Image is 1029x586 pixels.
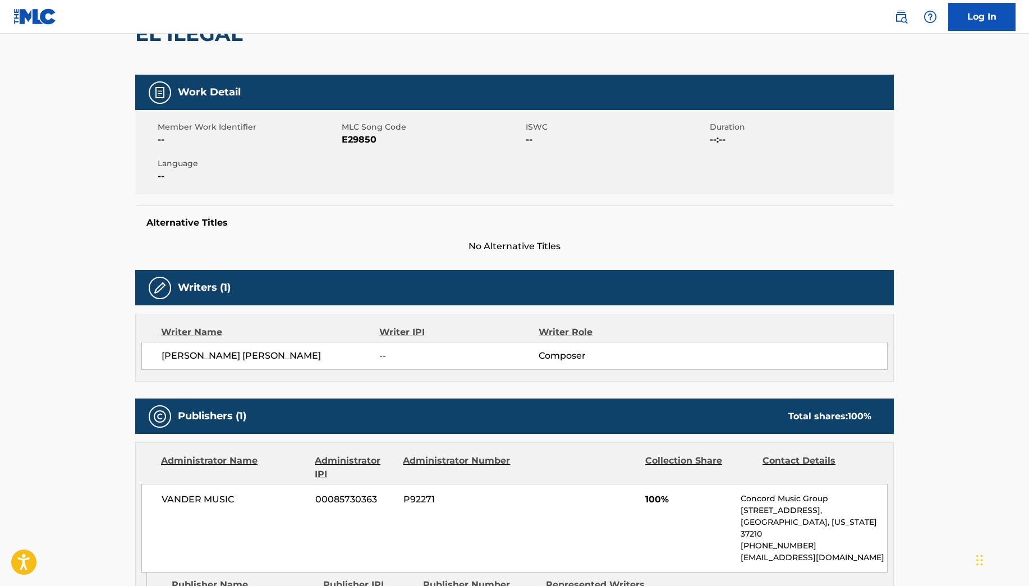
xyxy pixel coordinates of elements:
span: Member Work Identifier [158,121,339,133]
div: Total shares: [788,410,871,423]
span: ISWC [526,121,707,133]
div: Collection Share [645,454,754,481]
div: Contact Details [762,454,871,481]
div: Administrator IPI [315,454,394,481]
p: [PHONE_NUMBER] [741,540,887,552]
h2: EL ILEGAL [135,21,249,47]
span: MLC Song Code [342,121,523,133]
img: Work Detail [153,86,167,99]
div: Drag [976,543,983,577]
a: Log In [948,3,1016,31]
img: help [924,10,937,24]
span: -- [158,170,339,183]
p: [GEOGRAPHIC_DATA], [US_STATE] 37210 [741,516,887,540]
span: 00085730363 [315,493,395,506]
span: Composer [539,349,684,363]
p: [STREET_ADDRESS], [741,505,887,516]
img: search [894,10,908,24]
span: -- [158,133,339,146]
h5: Alternative Titles [146,217,883,228]
p: Concord Music Group [741,493,887,505]
div: Writer IPI [379,326,539,339]
h5: Work Detail [178,86,241,99]
span: 100 % [848,411,871,422]
div: Writer Name [161,326,379,339]
span: [PERSON_NAME] [PERSON_NAME] [162,349,379,363]
p: [EMAIL_ADDRESS][DOMAIN_NAME] [741,552,887,564]
span: E29850 [342,133,523,146]
img: Writers [153,281,167,295]
span: No Alternative Titles [135,240,894,253]
a: Public Search [890,6,912,28]
img: Publishers [153,410,167,423]
div: Administrator Number [403,454,512,481]
span: VANDER MUSIC [162,493,307,506]
span: --:-- [710,133,891,146]
h5: Writers (1) [178,281,231,294]
span: Language [158,158,339,170]
span: -- [379,349,539,363]
div: Writer Role [539,326,684,339]
div: Help [919,6,941,28]
span: P92271 [403,493,512,506]
div: Administrator Name [161,454,306,481]
span: 100% [645,493,732,506]
iframe: Chat Widget [973,532,1029,586]
img: MLC Logo [13,8,57,25]
span: Duration [710,121,891,133]
h5: Publishers (1) [178,410,246,423]
span: -- [526,133,707,146]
